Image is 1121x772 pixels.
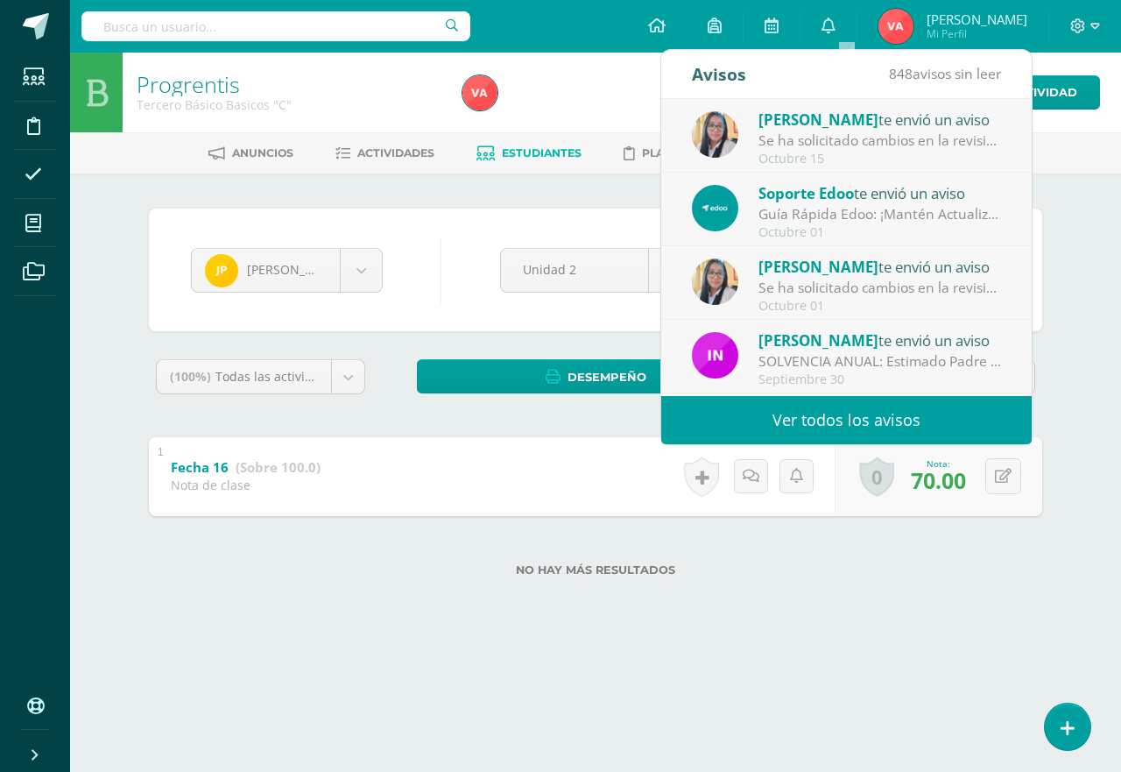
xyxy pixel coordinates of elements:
a: Actividades [335,139,434,167]
div: Guía Rápida Edoo: ¡Mantén Actualizada tu Información de Perfil!: En Edoo, es importante mantener ... [758,204,1002,224]
div: Tercero Básico Basicos 'C' [137,96,441,113]
a: Planificación [624,139,731,167]
img: e4bfb1306657ee1b3f04ec402857feb8.png [692,185,738,231]
img: 29432120d95fce6ca8cfc61a3ff8178c.png [692,259,738,305]
div: te envió un aviso [758,329,1002,351]
img: 5ef59e455bde36dc0487bc51b4dad64e.png [878,9,913,44]
span: Planificación [642,146,731,159]
a: 0 [859,457,894,497]
div: Octubre 01 [758,299,1002,314]
div: te envió un aviso [758,108,1002,131]
h1: Progrentis [137,72,441,96]
span: [PERSON_NAME] [758,330,878,351]
span: Estudiantes [502,146,582,159]
a: (100%)Todas las actividades de esta unidad [157,360,364,393]
span: Actividades [357,146,434,159]
div: Nota de clase [171,477,321,493]
img: 5ef59e455bde36dc0487bc51b4dad64e.png [462,75,497,110]
a: Ver todos los avisos [661,396,1032,444]
a: Estudiantes [476,139,582,167]
span: Soporte Edoo [758,183,854,203]
a: Desempeño [417,359,775,393]
label: No hay más resultados [149,563,1042,577]
b: Fecha 16 [171,458,229,476]
span: 70.00 [911,465,966,495]
strong: (Sobre 100.0) [236,458,321,476]
a: Actividad [969,75,1100,110]
a: Progrentis [137,69,240,99]
a: Anuncios [208,139,293,167]
div: Se ha solicitado cambios en la revisión de la unidad Unidad 2 para el curso Progrentis Tercero Bá... [758,131,1002,151]
div: Se ha solicitado cambios en la revisión de la unidad Unidad 3 para el curso Progrentis Tercero Bá... [758,278,1002,298]
span: Todas las actividades de esta unidad [215,368,433,385]
div: SOLVENCIA ANUAL: Estimado Padre de Familia, Les informamos que el día de hoy estamos empezando a ... [758,351,1002,372]
div: Septiembre 30 [758,372,1002,387]
span: [PERSON_NAME] [247,261,345,278]
div: Octubre 15 [758,152,1002,166]
span: Desempeño [568,361,646,393]
span: avisos sin leer [889,64,1001,83]
img: 49dcc5f07bc63dd4e845f3f2a9293567.png [692,332,738,379]
input: Busca un usuario... [81,11,470,41]
span: [PERSON_NAME] [758,110,878,130]
span: Anuncios [232,146,293,159]
div: Nota: [911,457,966,470]
span: [PERSON_NAME] [927,11,1027,28]
div: Octubre 01 [758,225,1002,240]
img: 29432120d95fce6ca8cfc61a3ff8178c.png [692,111,738,158]
span: Unidad 2 [523,249,626,290]
a: [PERSON_NAME] [192,249,382,292]
span: [PERSON_NAME] [758,257,878,277]
div: te envió un aviso [758,181,1002,204]
div: Avisos [692,50,746,98]
span: (100%) [170,368,211,385]
span: Mi Perfil [927,26,1027,41]
div: te envió un aviso [758,255,1002,278]
a: Fecha 16 (Sobre 100.0) [171,454,321,482]
span: 848 [889,64,913,83]
img: da8362b0913d1b42c22b44862719d032.png [205,254,238,287]
a: Unidad 2 [501,249,690,292]
span: Actividad [1010,76,1077,109]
